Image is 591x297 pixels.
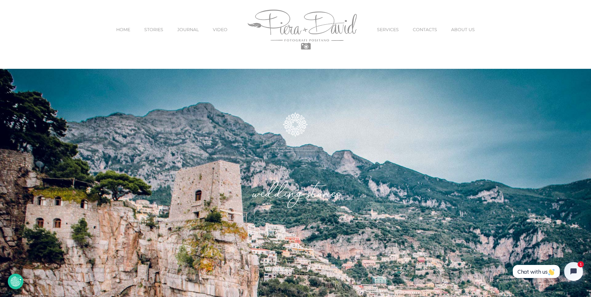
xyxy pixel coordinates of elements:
a: ABOUT US [451,16,475,43]
a: SERVICES [377,16,399,43]
span: JOURNAL [177,27,199,32]
span: VIDEO [213,27,227,32]
img: Piera Plus David Photography Positano Logo [248,10,357,49]
span: SERVICES [377,27,399,32]
a: CONTACTS [413,16,437,43]
span: HOME [116,27,130,32]
a: HOME [116,16,130,43]
a: STORIES [144,16,163,43]
a: JOURNAL [177,16,199,43]
iframe: Tidio Chat [503,253,591,297]
a: VIDEO [213,16,227,43]
em: wedding stories [251,185,339,205]
button: Revoke Icon [8,274,23,289]
span: ABOUT US [451,27,475,32]
span: CONTACTS [413,27,437,32]
span: STORIES [144,27,163,32]
img: ghiri_bianco [283,112,308,137]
